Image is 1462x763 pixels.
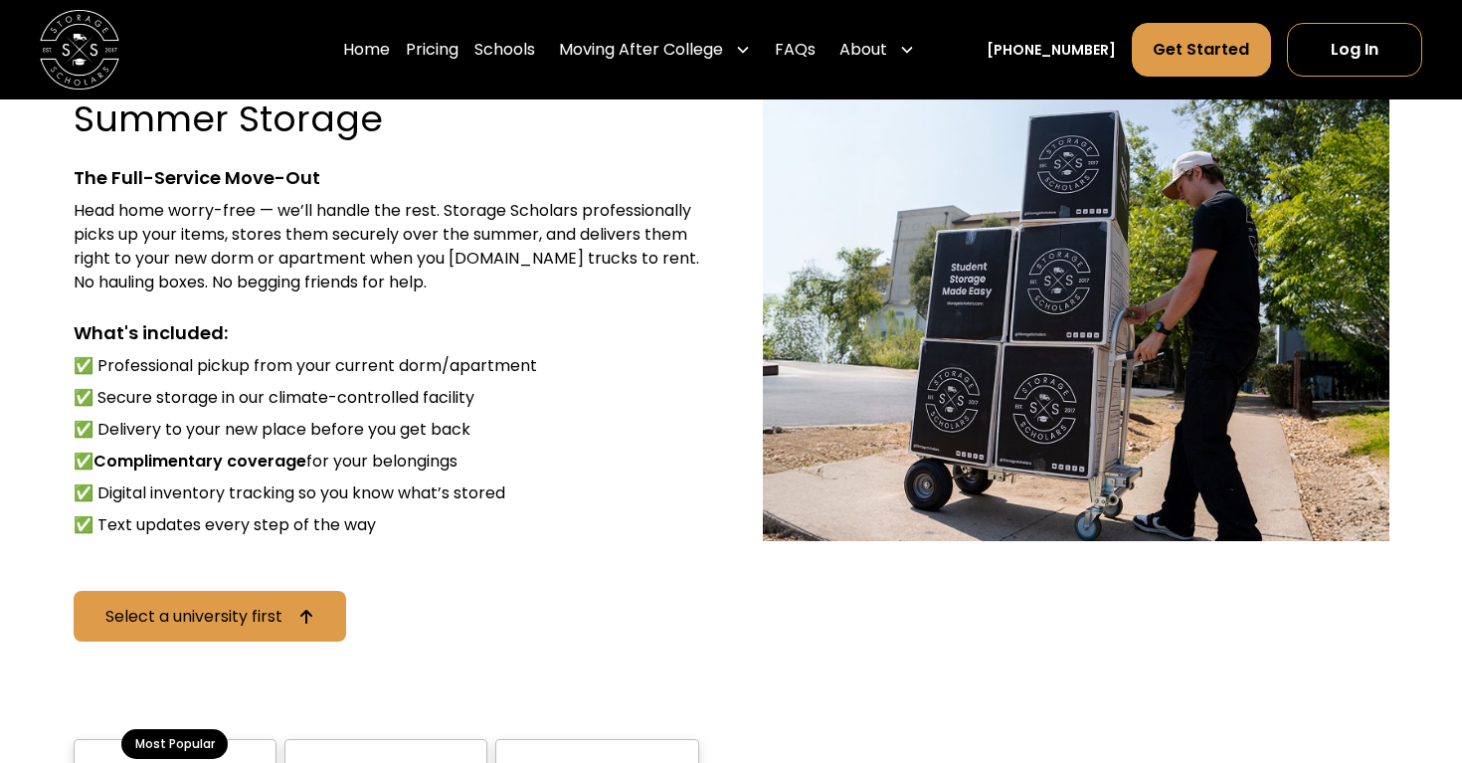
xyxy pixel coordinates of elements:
[551,22,759,78] div: Moving After College
[474,22,535,78] a: Schools
[74,513,699,537] li: ✅ Text updates every step of the way
[839,38,887,62] div: About
[406,22,458,78] a: Pricing
[74,354,699,378] li: ✅ Professional pickup from your current dorm/apartment
[763,97,1388,541] img: Storage Scholar
[343,22,390,78] a: Home
[74,164,699,191] div: The Full-Service Move-Out
[1287,23,1422,77] a: Log In
[74,481,699,505] li: ✅ Digital inventory tracking so you know what’s stored
[987,40,1116,61] a: [PHONE_NUMBER]
[74,418,699,442] li: ✅ Delivery to your new place before you get back
[93,450,306,473] strong: Complimentary coverage
[74,591,346,642] a: Select a university first
[74,450,699,474] li: ✅ for your belongings
[74,199,699,294] div: Head home worry-free — we’ll handle the rest. Storage Scholars professionally picks up your items...
[121,729,228,759] div: Most Popular
[40,10,119,90] a: home
[559,38,723,62] div: Moving After College
[831,22,923,78] div: About
[74,386,699,410] li: ✅ Secure storage in our climate-controlled facility
[74,319,699,346] div: What's included:
[74,97,383,140] h3: Summer Storage
[775,22,816,78] a: FAQs
[40,10,119,90] img: Storage Scholars main logo
[1132,23,1270,77] a: Get Started
[105,609,282,625] div: Select a university first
